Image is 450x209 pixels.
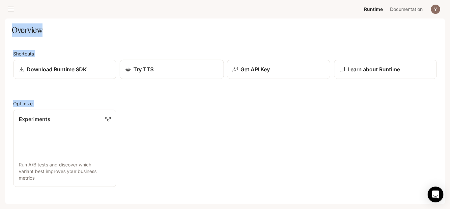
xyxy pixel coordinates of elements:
a: Try TTS [120,59,224,79]
p: Download Runtime SDK [27,65,87,73]
p: Learn about Runtime [348,65,400,73]
img: User avatar [431,5,440,14]
a: Documentation [386,3,426,16]
a: Runtime [361,3,385,16]
h2: Shortcuts [13,50,437,57]
h1: Overview [12,23,42,37]
p: Try TTS [133,65,154,73]
span: Runtime [364,5,383,14]
h2: Optimize [13,100,437,107]
span: Documentation [390,5,423,14]
p: Get API Key [240,65,270,73]
a: Download Runtime SDK [13,60,116,79]
button: Get API Key [227,60,330,79]
a: Learn about Runtime [334,60,437,79]
p: Experiments [19,115,50,123]
div: Open Intercom Messenger [428,187,443,202]
p: Run A/B tests and discover which variant best improves your business metrics [19,161,111,181]
button: open drawer [5,3,17,15]
a: ExperimentsRun A/B tests and discover which variant best improves your business metrics [13,110,116,187]
button: User avatar [429,3,442,16]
